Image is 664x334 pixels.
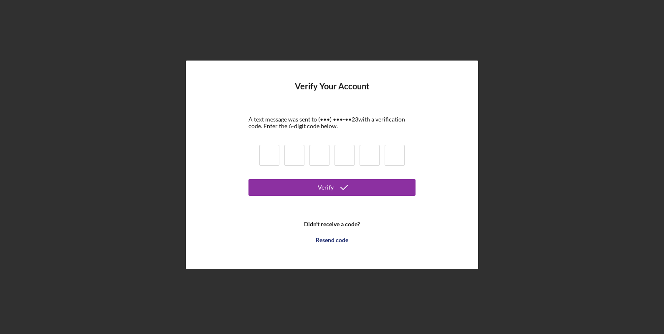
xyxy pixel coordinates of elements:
[316,232,348,248] div: Resend code
[318,179,334,196] div: Verify
[304,221,360,228] b: Didn't receive a code?
[248,179,416,196] button: Verify
[248,116,416,129] div: A text message was sent to (•••) •••-•• 23 with a verification code. Enter the 6-digit code below.
[295,81,370,104] h4: Verify Your Account
[248,232,416,248] button: Resend code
